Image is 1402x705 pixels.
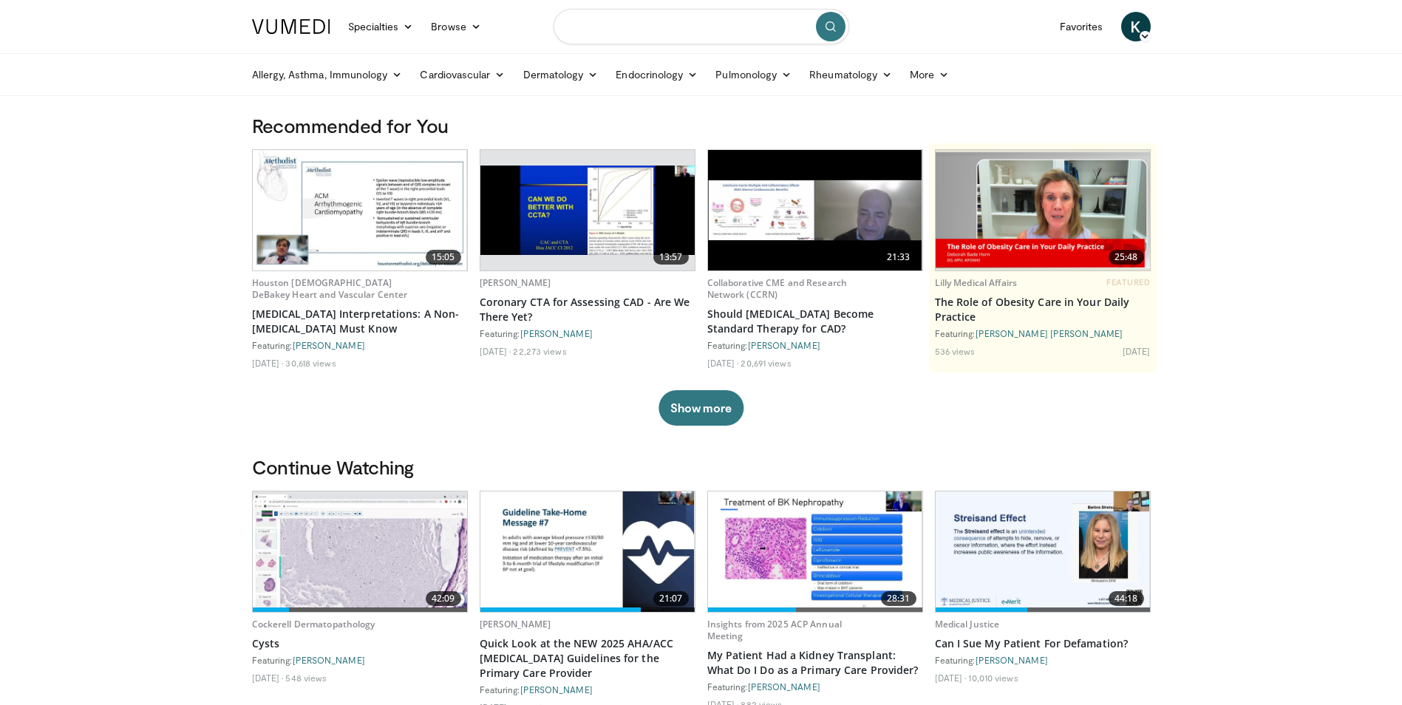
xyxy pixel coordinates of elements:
[480,345,511,357] li: [DATE]
[253,150,467,270] img: 59f69555-d13b-4130-aa79-5b0c1d5eebbb.620x360_q85_upscale.jpg
[659,390,743,426] button: Show more
[252,339,468,351] div: Featuring:
[748,340,820,350] a: [PERSON_NAME]
[480,684,695,695] div: Featuring:
[252,618,375,630] a: Cockerell Dermatopathology
[935,276,1018,289] a: Lilly Medical Affairs
[901,60,958,89] a: More
[1109,591,1144,606] span: 44:18
[707,357,739,369] li: [DATE]
[285,357,336,369] li: 30,618 views
[708,491,922,612] img: dfa1ad45-30b2-4ed3-aa83-8c47632fa7db.620x360_q85_upscale.jpg
[1051,12,1112,41] a: Favorites
[881,250,916,265] span: 21:33
[480,166,695,256] img: 34b2b9a4-89e5-4b8c-b553-8a638b61a706.620x360_q85_upscale.jpg
[653,250,689,265] span: 13:57
[253,150,467,270] a: 15:05
[935,327,1151,339] div: Featuring:
[935,345,976,357] li: 536 views
[707,681,923,692] div: Featuring:
[513,345,566,357] li: 22,273 views
[480,327,695,339] div: Featuring:
[1123,345,1151,357] li: [DATE]
[253,491,467,612] a: 42:09
[252,455,1151,479] h3: Continue Watching
[708,150,922,270] a: 21:33
[243,60,412,89] a: Allergy, Asthma, Immunology
[935,654,1151,666] div: Featuring:
[708,491,922,612] a: 28:31
[935,672,967,684] li: [DATE]
[968,672,1018,684] li: 10,010 views
[936,491,1150,612] img: 50d22204-cc18-4df3-8da3-77ec835a907d.620x360_q85_upscale.jpg
[480,150,695,270] a: 13:57
[426,250,461,265] span: 15:05
[936,491,1150,612] a: 44:18
[252,276,408,301] a: Houston [DEMOGRAPHIC_DATA] DeBakey Heart and Vascular Center
[1109,250,1144,265] span: 25:48
[554,9,849,44] input: Search topics, interventions
[707,618,842,642] a: Insights from 2025 ACP Annual Meeting
[411,60,514,89] a: Cardiovascular
[653,591,689,606] span: 21:07
[708,150,922,270] img: eb63832d-2f75-457d-8c1a-bbdc90eb409c.620x360_q85_upscale.jpg
[480,636,695,681] a: Quick Look at the NEW 2025 AHA/ACC [MEDICAL_DATA] Guidelines for the Primary Care Provider
[936,150,1150,270] a: 25:48
[480,295,695,324] a: Coronary CTA for Assessing CAD - Are We There Yet?
[707,339,923,351] div: Featuring:
[748,681,820,692] a: [PERSON_NAME]
[426,591,461,606] span: 42:09
[480,618,551,630] a: [PERSON_NAME]
[707,648,923,678] a: My Patient Had a Kidney Transplant: What Do I Do as a Primary Care Provider?
[741,357,791,369] li: 20,691 views
[1121,12,1151,41] a: K
[339,12,423,41] a: Specialties
[252,672,284,684] li: [DATE]
[520,684,593,695] a: [PERSON_NAME]
[607,60,707,89] a: Endocrinology
[480,491,695,612] a: 21:07
[480,491,695,612] img: 70e59e78-c1d2-4405-a6ca-1ab5561aaba6.620x360_q85_upscale.jpg
[514,60,608,89] a: Dermatology
[1106,277,1150,287] span: FEATURED
[252,19,330,34] img: VuMedi Logo
[480,276,551,289] a: [PERSON_NAME]
[252,357,284,369] li: [DATE]
[707,60,800,89] a: Pulmonology
[935,618,1000,630] a: Medical Justice
[293,655,365,665] a: [PERSON_NAME]
[422,12,490,41] a: Browse
[252,654,468,666] div: Featuring:
[976,655,1048,665] a: [PERSON_NAME]
[520,328,593,338] a: [PERSON_NAME]
[936,152,1150,268] img: e1208b6b-349f-4914-9dd7-f97803bdbf1d.png.620x360_q85_upscale.png
[935,295,1151,324] a: The Role of Obesity Care in Your Daily Practice
[976,328,1123,338] a: [PERSON_NAME] [PERSON_NAME]
[800,60,901,89] a: Rheumatology
[252,636,468,651] a: Cysts
[293,340,365,350] a: [PERSON_NAME]
[935,636,1151,651] a: Can I Sue My Patient For Defamation?
[285,672,327,684] li: 548 views
[707,307,923,336] a: Should [MEDICAL_DATA] Become Standard Therapy for CAD?
[252,114,1151,137] h3: Recommended for You
[881,591,916,606] span: 28:31
[252,307,468,336] a: [MEDICAL_DATA] Interpretations: A Non-[MEDICAL_DATA] Must Know
[253,494,467,610] img: fe021d25-97f2-45ca-b89a-3a506a136224.620x360_q85_upscale.jpg
[707,276,848,301] a: Collaborative CME and Research Network (CCRN)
